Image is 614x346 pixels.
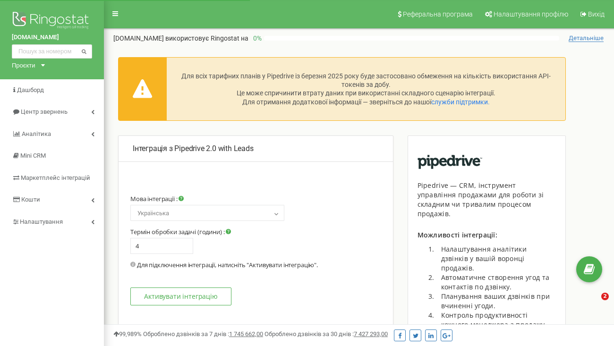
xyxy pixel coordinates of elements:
span: Оброблено дзвінків за 7 днів : [143,330,263,338]
button: Активувати інтеграцію [130,287,231,305]
span: Реферальна програма [403,10,473,18]
span: 2 [601,293,609,300]
li: Автоматичне створення угод та контактів по дзвінку. [436,273,556,292]
p: Інтеграція з Pipedrive 2.0 with Leads [133,143,379,154]
span: Аналiтика [22,130,51,137]
span: Українська [134,207,281,220]
li: Налаштування аналітики дзвінків у вашій воронці продажів. [436,245,556,273]
p: 0 % [248,34,264,43]
div: Проєкти [12,61,35,70]
span: служби підтримки. [431,98,490,106]
div: Для всіх тарифних планів у Pipedrive із березня 2025 року буде застосовано обмеження на кількість... [181,72,551,106]
span: Налаштування профілю [494,10,568,18]
span: Mini CRM [20,152,46,159]
span: Центр звернень [21,108,68,115]
span: Для підключення інтеграції, натисніть "Активувати інтеграцію". [137,261,318,269]
span: Детальніше [569,34,604,42]
div: Pipedrive — CRM, інструмент управління продажами для роботи зі складним чи тривалим процесом прод... [418,181,556,219]
span: Вихід [588,10,605,18]
p: Можливості інтеграції: [418,230,556,240]
span: Налаштування [20,218,63,225]
span: Кошти [21,196,40,203]
span: Українська [130,205,284,221]
label: Мова інтеграції : [130,195,184,203]
span: Оброблено дзвінків за 30 днів : [264,330,388,338]
span: 99,989% [113,330,142,338]
a: [DOMAIN_NAME] [12,33,92,42]
li: Контроль продуктивності кожного менеджера з продажу. [436,311,556,329]
span: Маркетплейс інтеграцій [21,174,90,181]
li: Планування ваших дзвінків при вчиненні угоди. [436,292,556,311]
iframe: Intercom live chat [582,293,605,315]
span: Дашборд [17,86,44,93]
p: [DOMAIN_NAME] [113,34,248,43]
u: 1 745 662,00 [229,330,263,338]
img: image [418,155,483,169]
label: Термін обробки задачі (години) : [130,228,231,236]
span: використовує Ringostat на [165,34,248,42]
img: Ringostat logo [12,9,92,33]
input: Пошук за номером [12,44,92,59]
u: 7 427 293,00 [354,330,388,338]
